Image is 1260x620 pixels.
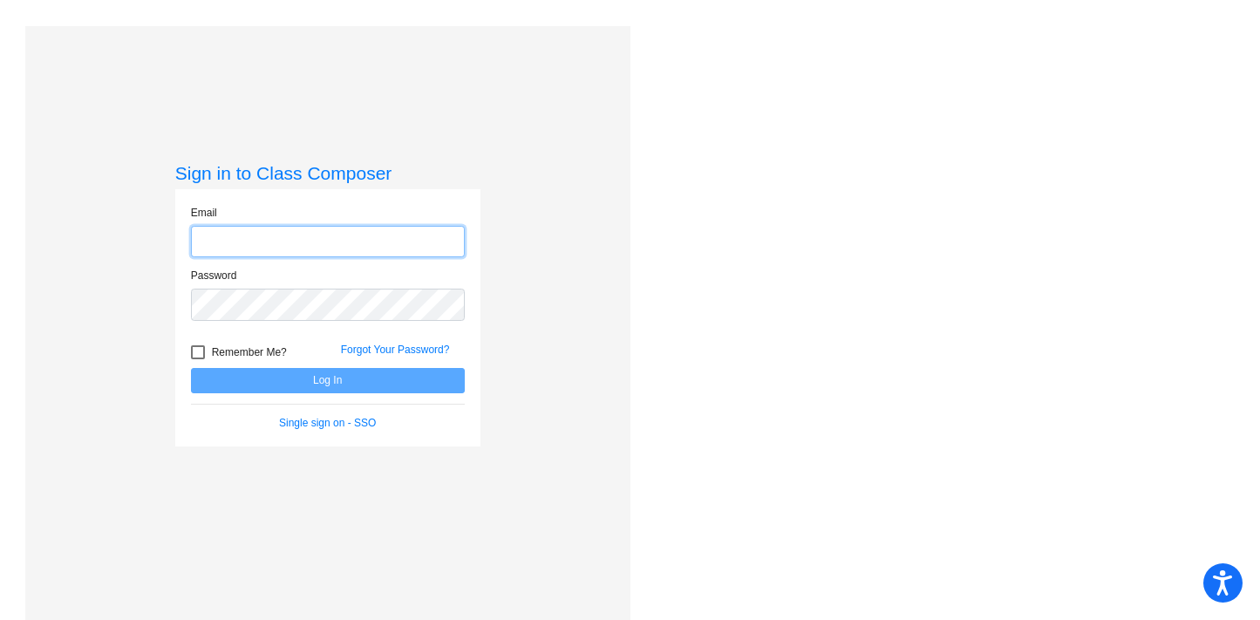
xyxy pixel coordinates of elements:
label: Password [191,268,237,283]
h3: Sign in to Class Composer [175,162,480,184]
label: Email [191,205,217,221]
button: Log In [191,368,465,393]
a: Forgot Your Password? [341,344,450,356]
span: Remember Me? [212,342,287,363]
a: Single sign on - SSO [279,417,376,429]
